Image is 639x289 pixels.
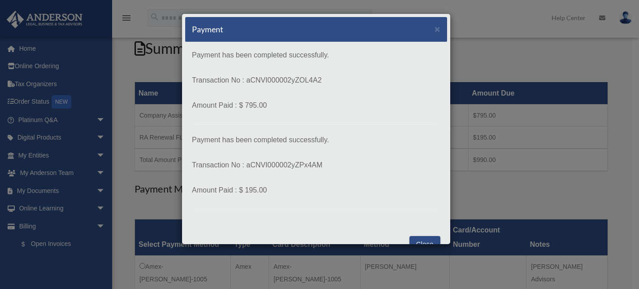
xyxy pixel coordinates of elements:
[192,49,440,61] p: Payment has been completed successfully.
[409,236,440,252] button: Close
[192,99,440,112] p: Amount Paid : $ 795.00
[435,24,440,34] button: Close
[192,184,440,197] p: Amount Paid : $ 195.00
[192,134,440,146] p: Payment has been completed successfully.
[192,24,223,35] h5: Payment
[192,159,440,171] p: Transaction No : aCNVI000002yZPx4AM
[192,74,440,87] p: Transaction No : aCNVI000002yZOL4A2
[435,24,440,34] span: ×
